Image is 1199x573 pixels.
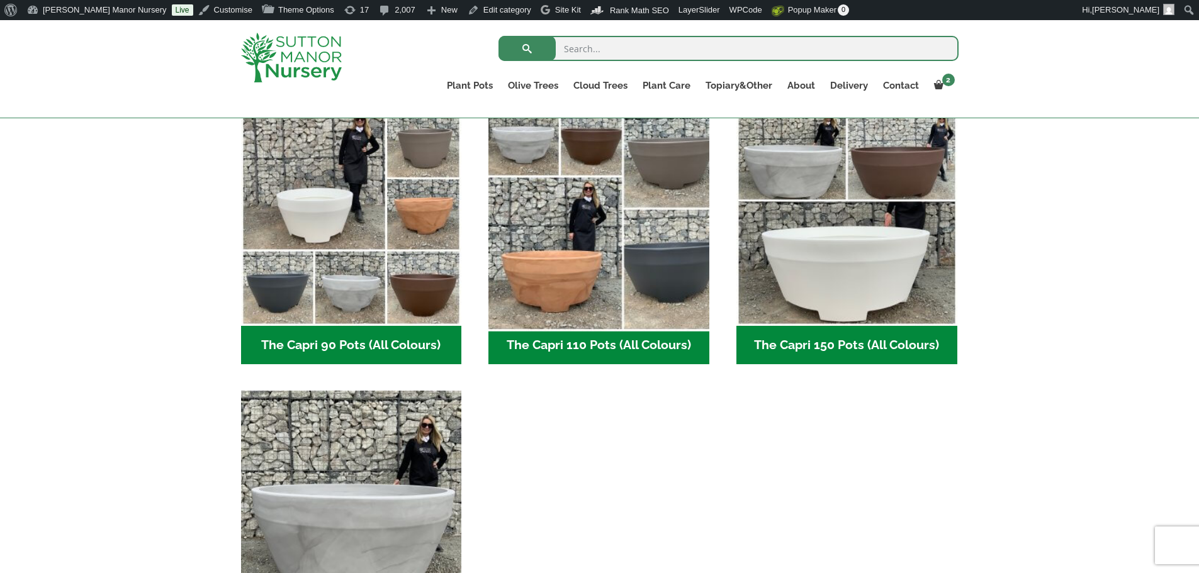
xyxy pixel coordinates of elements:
img: logo [241,33,342,82]
a: About [780,77,823,94]
a: Visit product category The Capri 150 Pots (All Colours) [736,105,957,364]
a: Plant Pots [439,77,500,94]
a: Delivery [823,77,875,94]
a: Cloud Trees [566,77,635,94]
h2: The Capri 90 Pots (All Colours) [241,326,462,365]
span: [PERSON_NAME] [1092,5,1159,14]
a: Olive Trees [500,77,566,94]
span: Rank Math SEO [610,6,669,15]
a: Plant Care [635,77,698,94]
img: The Capri 90 Pots (All Colours) [241,105,462,326]
span: 2 [942,74,955,86]
a: Contact [875,77,926,94]
span: Site Kit [555,5,581,14]
span: 0 [838,4,849,16]
a: Live [172,4,193,16]
h2: The Capri 110 Pots (All Colours) [488,326,709,365]
img: The Capri 150 Pots (All Colours) [736,105,957,326]
a: Visit product category The Capri 110 Pots (All Colours) [488,105,709,364]
a: 2 [926,77,959,94]
input: Search... [498,36,959,61]
h2: The Capri 150 Pots (All Colours) [736,326,957,365]
a: Topiary&Other [698,77,780,94]
img: The Capri 110 Pots (All Colours) [483,100,715,331]
a: Visit product category The Capri 90 Pots (All Colours) [241,105,462,364]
